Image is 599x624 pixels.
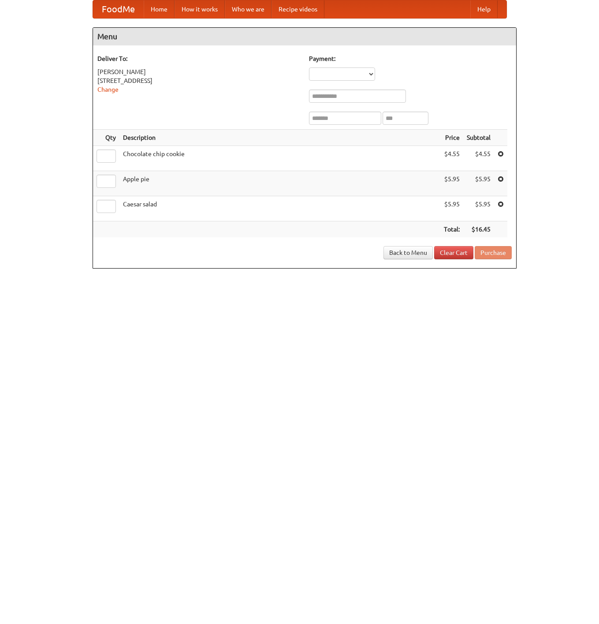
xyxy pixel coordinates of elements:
[272,0,324,18] a: Recipe videos
[144,0,175,18] a: Home
[119,130,440,146] th: Description
[225,0,272,18] a: Who we are
[97,86,119,93] a: Change
[97,54,300,63] h5: Deliver To:
[440,130,463,146] th: Price
[463,146,494,171] td: $4.55
[434,246,473,259] a: Clear Cart
[475,246,512,259] button: Purchase
[383,246,433,259] a: Back to Menu
[93,0,144,18] a: FoodMe
[309,54,512,63] h5: Payment:
[470,0,498,18] a: Help
[119,171,440,196] td: Apple pie
[463,221,494,238] th: $16.45
[93,28,516,45] h4: Menu
[463,171,494,196] td: $5.95
[97,67,300,76] div: [PERSON_NAME]
[440,221,463,238] th: Total:
[97,76,300,85] div: [STREET_ADDRESS]
[440,196,463,221] td: $5.95
[463,196,494,221] td: $5.95
[440,146,463,171] td: $4.55
[119,196,440,221] td: Caesar salad
[440,171,463,196] td: $5.95
[175,0,225,18] a: How it works
[119,146,440,171] td: Chocolate chip cookie
[93,130,119,146] th: Qty
[463,130,494,146] th: Subtotal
